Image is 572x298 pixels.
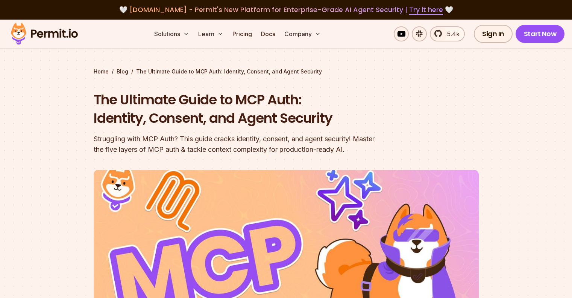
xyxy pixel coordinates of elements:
a: Docs [258,26,278,41]
div: 🤍 🤍 [18,5,554,15]
img: Permit logo [8,21,81,47]
a: Try it here [409,5,443,15]
button: Learn [195,26,226,41]
a: Sign In [474,25,513,43]
a: Pricing [229,26,255,41]
button: Company [281,26,324,41]
a: Start Now [516,25,565,43]
a: Home [94,68,109,75]
a: Blog [117,68,128,75]
div: Struggling with MCP Auth? This guide cracks identity, consent, and agent security! Master the fiv... [94,134,382,155]
a: 5.4k [430,26,465,41]
h1: The Ultimate Guide to MCP Auth: Identity, Consent, and Agent Security [94,90,382,128]
button: Solutions [151,26,192,41]
div: / / [94,68,479,75]
span: [DOMAIN_NAME] - Permit's New Platform for Enterprise-Grade AI Agent Security | [129,5,443,14]
span: 5.4k [443,29,460,38]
